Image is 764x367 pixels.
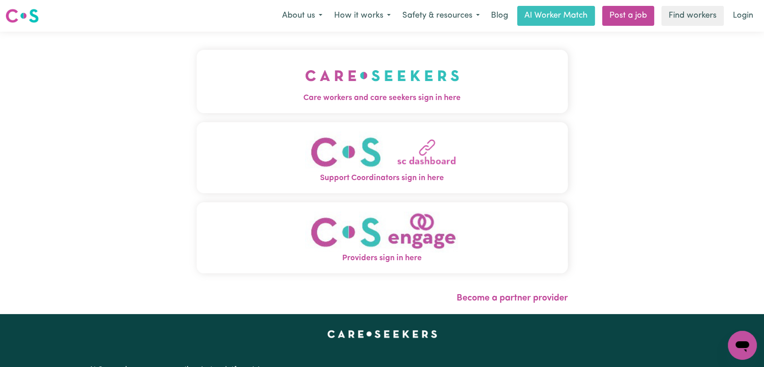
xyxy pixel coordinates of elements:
[197,50,568,113] button: Care workers and care seekers sign in here
[5,8,39,24] img: Careseekers logo
[517,6,595,26] a: AI Worker Match
[327,330,437,338] a: Careseekers home page
[197,172,568,184] span: Support Coordinators sign in here
[602,6,654,26] a: Post a job
[276,6,328,25] button: About us
[728,331,757,360] iframe: Button to launch messaging window
[396,6,486,25] button: Safety & resources
[661,6,724,26] a: Find workers
[727,6,759,26] a: Login
[486,6,514,26] a: Blog
[5,5,39,26] a: Careseekers logo
[197,253,568,264] span: Providers sign in here
[197,202,568,273] button: Providers sign in here
[328,6,396,25] button: How it works
[197,122,568,193] button: Support Coordinators sign in here
[197,92,568,104] span: Care workers and care seekers sign in here
[457,294,568,303] a: Become a partner provider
